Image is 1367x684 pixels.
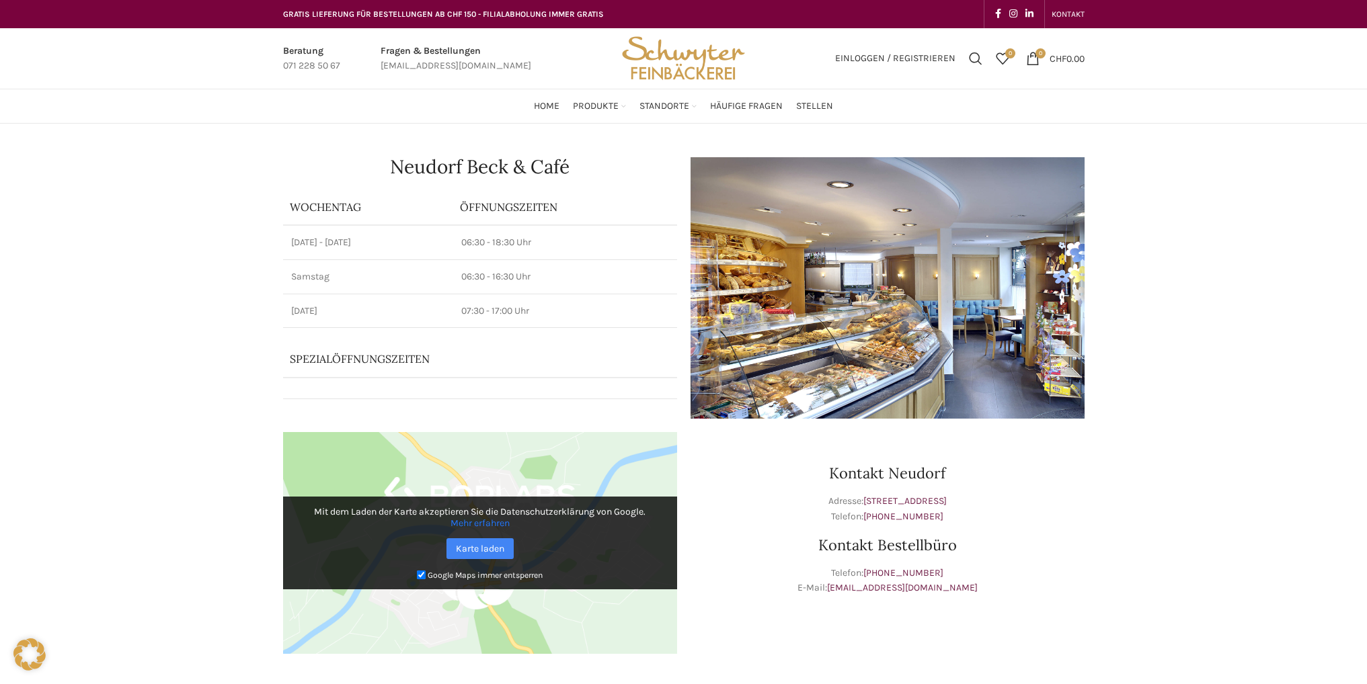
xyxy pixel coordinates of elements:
span: KONTAKT [1052,9,1085,19]
input: Google Maps immer entsperren [417,570,426,579]
a: Home [534,93,559,120]
span: 0 [1036,48,1046,58]
a: Infobox link [381,44,531,74]
span: Stellen [796,100,833,113]
a: Instagram social link [1005,5,1021,24]
a: [PHONE_NUMBER] [863,567,943,579]
h1: Neudorf Beck & Café [283,157,677,176]
a: Karte laden [446,538,514,559]
a: Einloggen / Registrieren [828,45,962,72]
p: Telefon: E-Mail: [691,566,1085,596]
a: Site logo [617,52,749,63]
p: [DATE] [291,304,446,318]
p: Adresse: Telefon: [691,494,1085,524]
span: 0 [1005,48,1015,58]
a: [PHONE_NUMBER] [863,511,943,522]
a: Infobox link [283,44,340,74]
p: Samstag [291,270,446,284]
div: Main navigation [276,93,1091,120]
a: Facebook social link [991,5,1005,24]
a: Produkte [573,93,626,120]
a: Mehr erfahren [451,517,510,529]
span: Home [534,100,559,113]
h3: Kontakt Bestellbüro [691,538,1085,552]
h3: Kontakt Neudorf [691,466,1085,480]
a: Häufige Fragen [710,93,783,120]
p: Mit dem Laden der Karte akzeptieren Sie die Datenschutzerklärung von Google. [292,506,668,529]
p: ÖFFNUNGSZEITEN [460,200,670,214]
a: KONTAKT [1052,1,1085,28]
span: Häufige Fragen [710,100,783,113]
img: Bäckerei Schwyter [617,28,749,89]
bdi: 0.00 [1050,52,1085,64]
p: 06:30 - 16:30 Uhr [461,270,668,284]
img: Google Maps [283,432,677,654]
a: Linkedin social link [1021,5,1038,24]
p: 07:30 - 17:00 Uhr [461,304,668,318]
a: 0 CHF0.00 [1019,45,1091,72]
div: Meine Wunschliste [989,45,1016,72]
a: [EMAIL_ADDRESS][DOMAIN_NAME] [827,582,978,593]
a: [STREET_ADDRESS] [863,495,947,507]
span: Einloggen / Registrieren [835,54,955,63]
a: Standorte [639,93,697,120]
a: Stellen [796,93,833,120]
a: 0 [989,45,1016,72]
p: Spezialöffnungszeiten [290,351,633,366]
div: Secondary navigation [1045,1,1091,28]
small: Google Maps immer entsperren [428,570,543,580]
p: [DATE] - [DATE] [291,236,446,249]
p: 06:30 - 18:30 Uhr [461,236,668,249]
span: Produkte [573,100,619,113]
p: Wochentag [290,200,447,214]
a: Suchen [962,45,989,72]
span: Standorte [639,100,689,113]
span: GRATIS LIEFERUNG FÜR BESTELLUNGEN AB CHF 150 - FILIALABHOLUNG IMMER GRATIS [283,9,604,19]
span: CHF [1050,52,1066,64]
